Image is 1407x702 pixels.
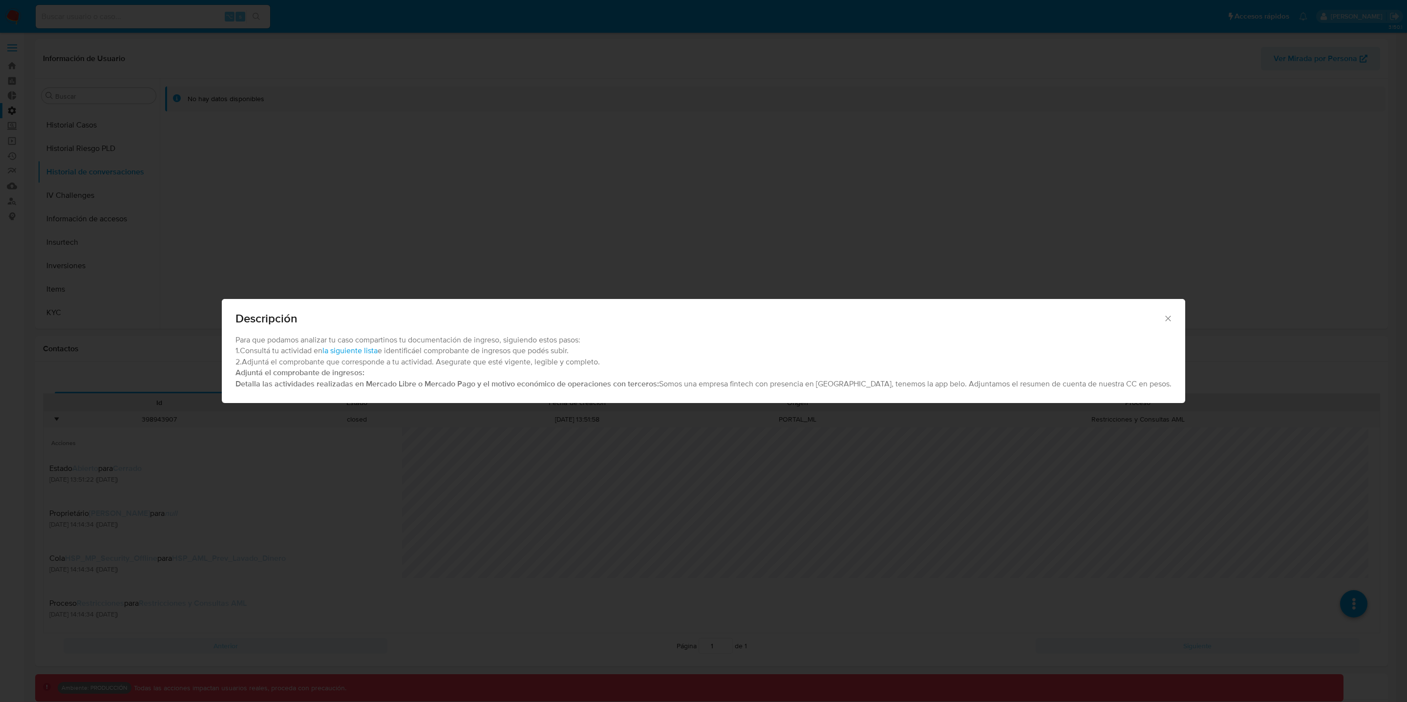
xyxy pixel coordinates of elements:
div: Somos una empresa fintech con presencia en [GEOGRAPHIC_DATA], tenemos la app belo. Adjuntamos el ... [235,335,1172,389]
button: Cerrar [1163,314,1172,322]
span: el comprobante de ingresos que podés subir. [415,345,569,356]
span: Descripción [235,313,1163,324]
span: Consultá tu actividad en [240,345,322,356]
span: Adjuntá el comprobante que corresponde a tu actividad. Asegurate que esté vigente, legible y comp... [242,356,600,367]
span: 1. [235,345,240,356]
span: 2. [235,356,242,367]
span: Para que podamos analizar tu caso compartinos tu documentación de ingreso, siguiendo estos pasos: [235,334,580,345]
a: la siguiente lista [322,345,378,356]
strong: Detalla las actividades realizadas en Mercado Libre o Mercado Pago y el motivo económico de opera... [235,378,659,389]
strong: Adjuntá el comprobante de ingresos: [235,367,364,378]
span: e identificá [378,345,415,356]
